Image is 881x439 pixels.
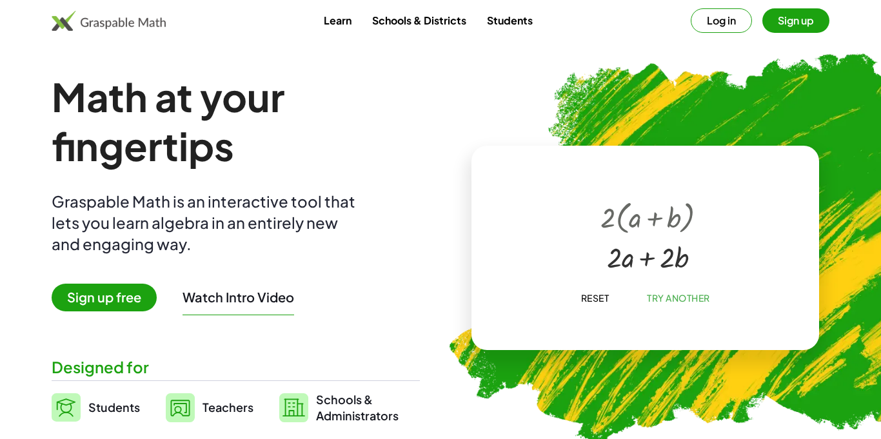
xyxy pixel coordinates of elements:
a: Learn [313,8,362,32]
img: svg%3e [279,393,308,422]
div: Designed for [52,356,420,378]
span: Try Another [647,292,710,304]
h1: Math at your fingertips [52,72,420,170]
span: Sign up free [52,284,157,311]
button: Reset [570,286,619,309]
a: Students [52,391,140,424]
a: Schools & Districts [362,8,477,32]
span: Schools & Administrators [316,391,399,424]
img: svg%3e [166,393,195,422]
span: Students [88,400,140,415]
button: Watch Intro Video [183,289,294,306]
div: Graspable Math is an interactive tool that lets you learn algebra in an entirely new and engaging... [52,191,361,255]
a: Schools &Administrators [279,391,399,424]
span: Teachers [203,400,253,415]
a: Teachers [166,391,253,424]
button: Sign up [762,8,829,33]
button: Log in [691,8,752,33]
a: Students [477,8,543,32]
img: svg%3e [52,393,81,422]
span: Reset [580,292,609,304]
button: Try Another [637,286,720,309]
